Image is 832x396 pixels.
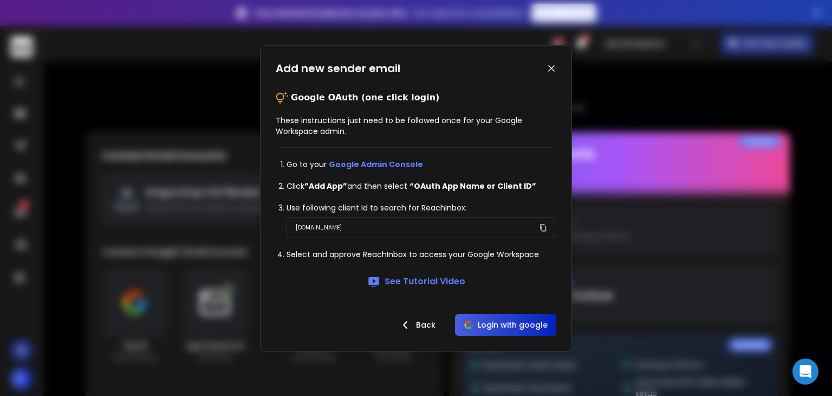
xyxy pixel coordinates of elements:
[276,115,556,137] p: These instructions just need to be followed once for your Google Workspace admin.
[792,359,818,385] div: Open Intercom Messenger
[390,314,444,336] button: Back
[287,159,556,170] li: Go to your
[287,181,556,191] li: Click and then select
[276,61,400,76] h1: Add new sender email
[276,91,289,104] img: tips
[287,202,556,213] li: Use following client Id to search for ReachInbox:
[296,222,342,233] p: [DOMAIN_NAME]
[287,249,556,260] li: Select and approve ReachInbox to access your Google Workspace
[329,159,423,170] a: Google Admin Console
[409,181,536,191] strong: “OAuth App Name or Client ID”
[455,314,556,336] button: Login with google
[367,275,465,288] a: See Tutorial Video
[291,91,439,104] p: Google OAuth (one click login)
[304,181,347,191] strong: ”Add App”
